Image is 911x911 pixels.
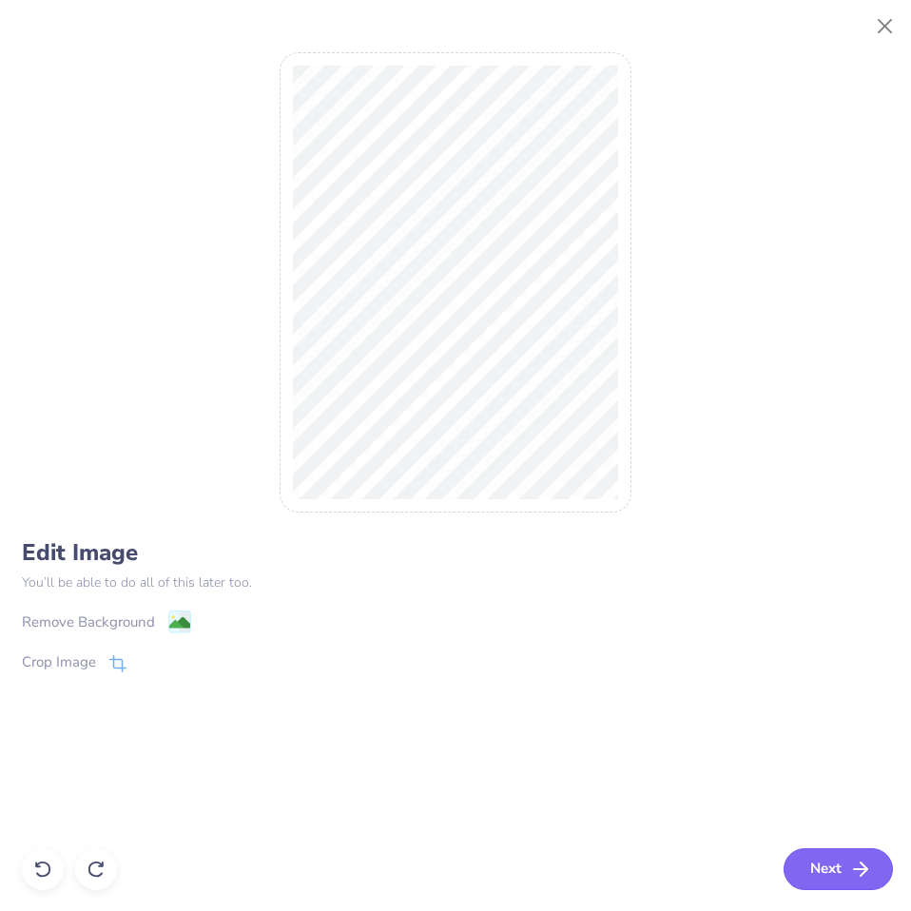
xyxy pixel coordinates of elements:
[867,9,903,45] button: Close
[22,651,96,673] div: Crop Image
[784,848,893,890] button: Next
[22,572,890,592] p: You’ll be able to do all of this later too.
[22,539,890,567] h4: Edit Image
[22,611,155,633] div: Remove Background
